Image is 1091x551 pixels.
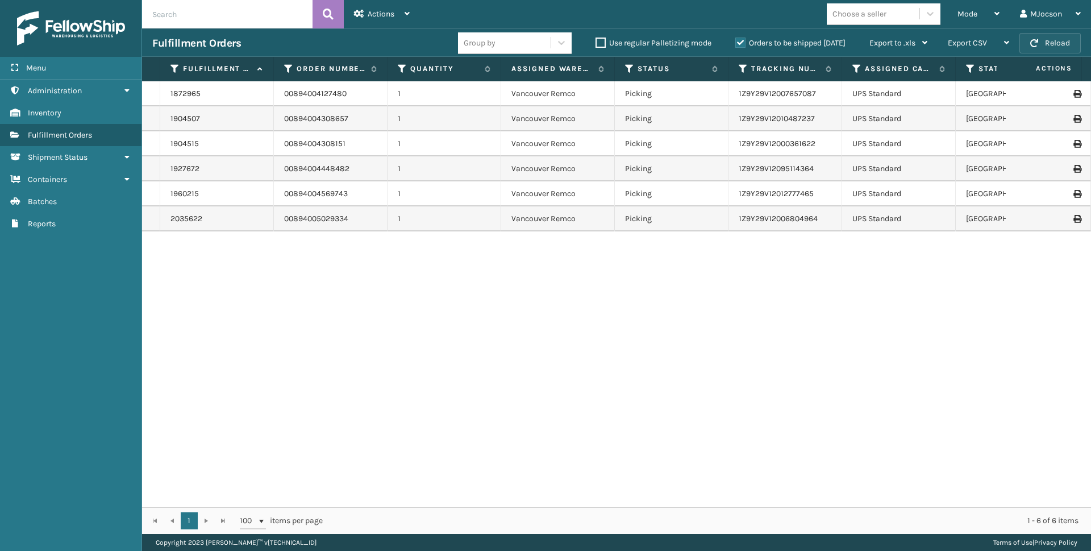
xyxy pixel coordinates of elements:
[596,38,711,48] label: Use regular Palletizing mode
[957,9,977,19] span: Mode
[638,64,706,74] label: Status
[1073,215,1080,223] i: Print Label
[388,156,501,181] td: 1
[1073,190,1080,198] i: Print Label
[170,88,201,100] a: 1872965
[170,188,199,200] a: 1960215
[28,130,92,140] span: Fulfillment Orders
[1034,538,1077,546] a: Privacy Policy
[501,106,615,131] td: Vancouver Remco
[388,181,501,206] td: 1
[615,81,728,106] td: Picking
[1019,33,1081,53] button: Reload
[956,156,1069,181] td: [GEOGRAPHIC_DATA]
[26,63,46,73] span: Menu
[240,512,323,529] span: items per page
[1073,90,1080,98] i: Print Label
[739,189,814,198] a: 1Z9Y29V12012777465
[739,114,815,123] a: 1Z9Y29V12010487237
[388,106,501,131] td: 1
[170,113,200,125] a: 1904507
[842,106,956,131] td: UPS Standard
[956,131,1069,156] td: [GEOGRAPHIC_DATA]
[615,181,728,206] td: Picking
[956,206,1069,231] td: [GEOGRAPHIC_DATA]
[339,515,1078,527] div: 1 - 6 of 6 items
[388,131,501,156] td: 1
[739,139,815,148] a: 1Z9Y29V12000361622
[842,181,956,206] td: UPS Standard
[28,108,61,118] span: Inventory
[993,534,1077,551] div: |
[842,206,956,231] td: UPS Standard
[368,9,394,19] span: Actions
[170,163,199,175] a: 1927672
[410,64,479,74] label: Quantity
[842,81,956,106] td: UPS Standard
[978,64,1047,74] label: State
[388,81,501,106] td: 1
[869,38,915,48] span: Export to .xls
[948,38,987,48] span: Export CSV
[739,214,818,223] a: 1Z9Y29V12006804964
[832,8,886,20] div: Choose a seller
[156,534,317,551] p: Copyright 2023 [PERSON_NAME]™ v [TECHNICAL_ID]
[751,64,820,74] label: Tracking Number
[735,38,846,48] label: Orders to be shipped [DATE]
[28,175,67,184] span: Containers
[152,36,241,50] h3: Fulfillment Orders
[615,156,728,181] td: Picking
[388,206,501,231] td: 1
[1073,115,1080,123] i: Print Label
[28,219,56,229] span: Reports
[501,156,615,181] td: Vancouver Remco
[170,213,202,225] a: 2035622
[28,86,82,96] span: Administration
[511,64,593,74] label: Assigned Warehouse
[956,181,1069,206] td: [GEOGRAPHIC_DATA]
[865,64,934,74] label: Assigned Carrier Service
[170,138,199,150] a: 1904515
[739,164,814,173] a: 1Z9Y29V12095114364
[1073,165,1080,173] i: Print Label
[274,106,388,131] td: 00894004308657
[274,131,388,156] td: 00894004308151
[501,131,615,156] td: Vancouver Remco
[842,156,956,181] td: UPS Standard
[739,89,816,98] a: 1Z9Y29V12007657087
[274,156,388,181] td: 00894004448482
[501,206,615,231] td: Vancouver Remco
[842,131,956,156] td: UPS Standard
[17,11,125,45] img: logo
[1073,140,1080,148] i: Print Label
[993,538,1032,546] a: Terms of Use
[297,64,365,74] label: Order Number
[615,131,728,156] td: Picking
[274,206,388,231] td: 00894005029334
[1000,59,1079,78] span: Actions
[956,106,1069,131] td: [GEOGRAPHIC_DATA]
[615,106,728,131] td: Picking
[240,515,257,527] span: 100
[28,152,88,162] span: Shipment Status
[183,64,252,74] label: Fulfillment Order Id
[181,512,198,529] a: 1
[464,37,495,49] div: Group by
[501,81,615,106] td: Vancouver Remco
[615,206,728,231] td: Picking
[956,81,1069,106] td: [GEOGRAPHIC_DATA]
[28,197,57,206] span: Batches
[274,81,388,106] td: 00894004127480
[501,181,615,206] td: Vancouver Remco
[274,181,388,206] td: 00894004569743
